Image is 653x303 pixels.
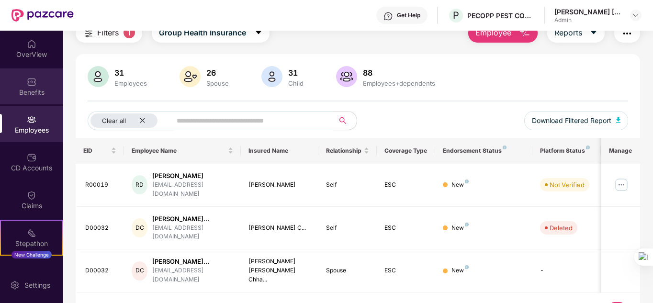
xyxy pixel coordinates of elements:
[180,66,201,87] img: svg+xml;base64,PHN2ZyB4bWxucz0iaHR0cDovL3d3dy53My5vcmcvMjAwMC9zdmciIHhtbG5zOnhsaW5rPSJodHRwOi8vd3...
[152,171,233,180] div: [PERSON_NAME]
[132,261,147,281] div: DC
[467,11,534,20] div: PECOPP PEST CONTROL SERVICES PRIVATE LIMITED
[204,79,231,87] div: Spouse
[27,266,36,276] img: svg+xml;base64,PHN2ZyBpZD0iRW5kb3JzZW1lbnRzIiB4bWxucz0iaHR0cDovL3d3dy53My5vcmcvMjAwMC9zdmciIHdpZH...
[27,228,36,238] img: svg+xml;base64,PHN2ZyB4bWxucz0iaHR0cDovL3d3dy53My5vcmcvMjAwMC9zdmciIHdpZHRoPSIyMSIgaGVpZ2h0PSIyMC...
[397,11,420,19] div: Get Help
[97,27,119,39] span: Filters
[132,175,147,194] div: RD
[248,224,311,233] div: [PERSON_NAME] C...
[361,79,437,87] div: Employees+dependents
[27,191,36,200] img: svg+xml;base64,PHN2ZyBpZD0iQ2xhaW0iIHhtbG5zPSJodHRwOi8vd3d3LnczLm9yZy8yMDAwL3N2ZyIgd2lkdGg9IjIwIi...
[27,77,36,87] img: svg+xml;base64,PHN2ZyBpZD0iQmVuZWZpdHMiIHhtbG5zPSJodHRwOi8vd3d3LnczLm9yZy8yMDAwL3N2ZyIgd2lkdGg9Ij...
[465,180,469,183] img: svg+xml;base64,PHN2ZyB4bWxucz0iaHR0cDovL3d3dy53My5vcmcvMjAwMC9zdmciIHdpZHRoPSI4IiBoZWlnaHQ9IjgiIH...
[384,224,428,233] div: ESC
[453,10,459,21] span: P
[85,224,117,233] div: D00032
[132,147,226,155] span: Employee Name
[451,224,469,233] div: New
[475,27,511,39] span: Employee
[443,147,525,155] div: Endorsement Status
[248,257,311,284] div: [PERSON_NAME] [PERSON_NAME] Chha...
[377,138,435,164] th: Coverage Type
[451,180,469,190] div: New
[286,68,305,78] div: 31
[132,218,147,237] div: DC
[124,138,241,164] th: Employee Name
[524,111,629,130] button: Download Filtered Report
[554,16,621,24] div: Admin
[152,214,233,224] div: [PERSON_NAME]...
[102,117,126,124] span: Clear all
[326,147,362,155] span: Relationship
[540,147,593,155] div: Platform Status
[318,138,377,164] th: Relationship
[152,266,233,284] div: [EMAIL_ADDRESS][DOMAIN_NAME]
[76,138,124,164] th: EID
[152,257,233,266] div: [PERSON_NAME]...
[384,180,428,190] div: ESC
[336,66,357,87] img: svg+xml;base64,PHN2ZyB4bWxucz0iaHR0cDovL3d3dy53My5vcmcvMjAwMC9zdmciIHhtbG5zOnhsaW5rPSJodHRwOi8vd3...
[590,29,597,37] span: caret-down
[465,265,469,269] img: svg+xml;base64,PHN2ZyB4bWxucz0iaHR0cDovL3d3dy53My5vcmcvMjAwMC9zdmciIHdpZHRoPSI4IiBoZWlnaHQ9IjgiIH...
[76,23,142,43] button: Filters1
[326,266,369,275] div: Spouse
[616,117,621,123] img: svg+xml;base64,PHN2ZyB4bWxucz0iaHR0cDovL3d3dy53My5vcmcvMjAwMC9zdmciIHhtbG5zOnhsaW5rPSJodHRwOi8vd3...
[85,180,117,190] div: R00019
[554,7,621,16] div: [PERSON_NAME] [PERSON_NAME]
[326,224,369,233] div: Self
[261,66,282,87] img: svg+xml;base64,PHN2ZyB4bWxucz0iaHR0cDovL3d3dy53My5vcmcvMjAwMC9zdmciIHhtbG5zOnhsaW5rPSJodHRwOi8vd3...
[532,249,600,292] td: -
[88,111,175,130] button: Clear allclose
[451,266,469,275] div: New
[152,180,233,199] div: [EMAIL_ADDRESS][DOMAIN_NAME]
[204,68,231,78] div: 26
[255,29,262,37] span: caret-down
[88,66,109,87] img: svg+xml;base64,PHN2ZyB4bWxucz0iaHR0cDovL3d3dy53My5vcmcvMjAwMC9zdmciIHhtbG5zOnhsaW5rPSJodHRwOi8vd3...
[139,117,146,123] span: close
[601,138,640,164] th: Manage
[124,27,135,38] span: 1
[248,180,311,190] div: [PERSON_NAME]
[11,9,74,22] img: New Pazcare Logo
[547,23,605,43] button: Reportscaret-down
[10,281,20,290] img: svg+xml;base64,PHN2ZyBpZD0iU2V0dGluZy0yMHgyMCIgeG1sbnM9Imh0dHA6Ly93d3cudzMub3JnLzIwMDAvc3ZnIiB3aW...
[83,28,94,39] img: svg+xml;base64,PHN2ZyB4bWxucz0iaHR0cDovL3d3dy53My5vcmcvMjAwMC9zdmciIHdpZHRoPSIyNCIgaGVpZ2h0PSIyNC...
[503,146,507,149] img: svg+xml;base64,PHN2ZyB4bWxucz0iaHR0cDovL3d3dy53My5vcmcvMjAwMC9zdmciIHdpZHRoPSI4IiBoZWlnaHQ9IjgiIH...
[85,266,117,275] div: D00032
[333,117,352,124] span: search
[152,224,233,242] div: [EMAIL_ADDRESS][DOMAIN_NAME]
[532,115,611,126] span: Download Filtered Report
[11,251,52,258] div: New Challenge
[554,27,582,39] span: Reports
[27,115,36,124] img: svg+xml;base64,PHN2ZyBpZD0iRW1wbG95ZWVzIiB4bWxucz0iaHR0cDovL3d3dy53My5vcmcvMjAwMC9zdmciIHdpZHRoPS...
[113,79,149,87] div: Employees
[550,223,573,233] div: Deleted
[614,177,629,192] img: manageButton
[83,147,110,155] span: EID
[286,79,305,87] div: Child
[465,223,469,226] img: svg+xml;base64,PHN2ZyB4bWxucz0iaHR0cDovL3d3dy53My5vcmcvMjAwMC9zdmciIHdpZHRoPSI4IiBoZWlnaHQ9IjgiIH...
[22,281,53,290] div: Settings
[468,23,538,43] button: Employee
[550,180,585,190] div: Not Verified
[621,28,633,39] img: svg+xml;base64,PHN2ZyB4bWxucz0iaHR0cDovL3d3dy53My5vcmcvMjAwMC9zdmciIHdpZHRoPSIyNCIgaGVpZ2h0PSIyNC...
[113,68,149,78] div: 31
[383,11,393,21] img: svg+xml;base64,PHN2ZyBpZD0iSGVscC0zMngzMiIgeG1sbnM9Imh0dHA6Ly93d3cudzMub3JnLzIwMDAvc3ZnIiB3aWR0aD...
[586,146,590,149] img: svg+xml;base64,PHN2ZyB4bWxucz0iaHR0cDovL3d3dy53My5vcmcvMjAwMC9zdmciIHdpZHRoPSI4IiBoZWlnaHQ9IjgiIH...
[159,27,246,39] span: Group Health Insurance
[519,28,530,39] img: svg+xml;base64,PHN2ZyB4bWxucz0iaHR0cDovL3d3dy53My5vcmcvMjAwMC9zdmciIHhtbG5zOnhsaW5rPSJodHRwOi8vd3...
[27,39,36,49] img: svg+xml;base64,PHN2ZyBpZD0iSG9tZSIgeG1sbnM9Imh0dHA6Ly93d3cudzMub3JnLzIwMDAvc3ZnIiB3aWR0aD0iMjAiIG...
[1,239,62,248] div: Stepathon
[333,111,357,130] button: search
[632,11,640,19] img: svg+xml;base64,PHN2ZyBpZD0iRHJvcGRvd24tMzJ4MzIiIHhtbG5zPSJodHRwOi8vd3d3LnczLm9yZy8yMDAwL3N2ZyIgd2...
[241,138,319,164] th: Insured Name
[326,180,369,190] div: Self
[361,68,437,78] div: 88
[27,153,36,162] img: svg+xml;base64,PHN2ZyBpZD0iQ0RfQWNjb3VudHMiIGRhdGEtbmFtZT0iQ0QgQWNjb3VudHMiIHhtbG5zPSJodHRwOi8vd3...
[152,23,270,43] button: Group Health Insurancecaret-down
[384,266,428,275] div: ESC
